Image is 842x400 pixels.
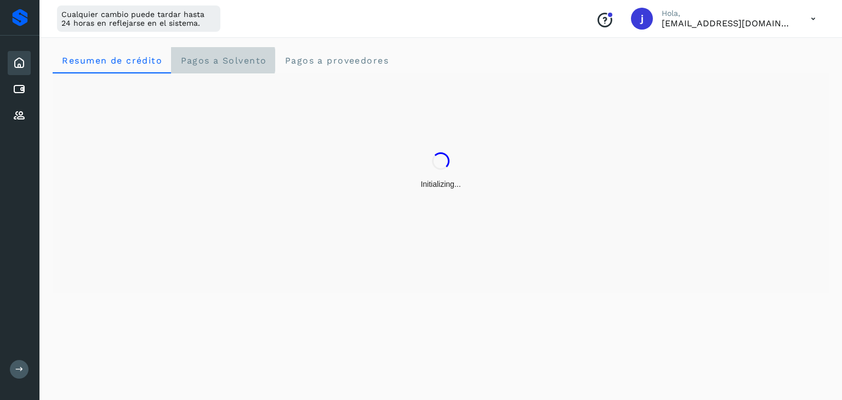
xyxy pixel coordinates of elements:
p: Hola, [662,9,793,18]
span: Pagos a proveedores [284,55,389,66]
p: jrodriguez@kalapata.co [662,18,793,28]
div: Cualquier cambio puede tardar hasta 24 horas en reflejarse en el sistema. [57,5,220,32]
div: Cuentas por pagar [8,77,31,101]
div: Inicio [8,51,31,75]
span: Pagos a Solvento [180,55,266,66]
div: Proveedores [8,104,31,128]
span: Resumen de crédito [61,55,162,66]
